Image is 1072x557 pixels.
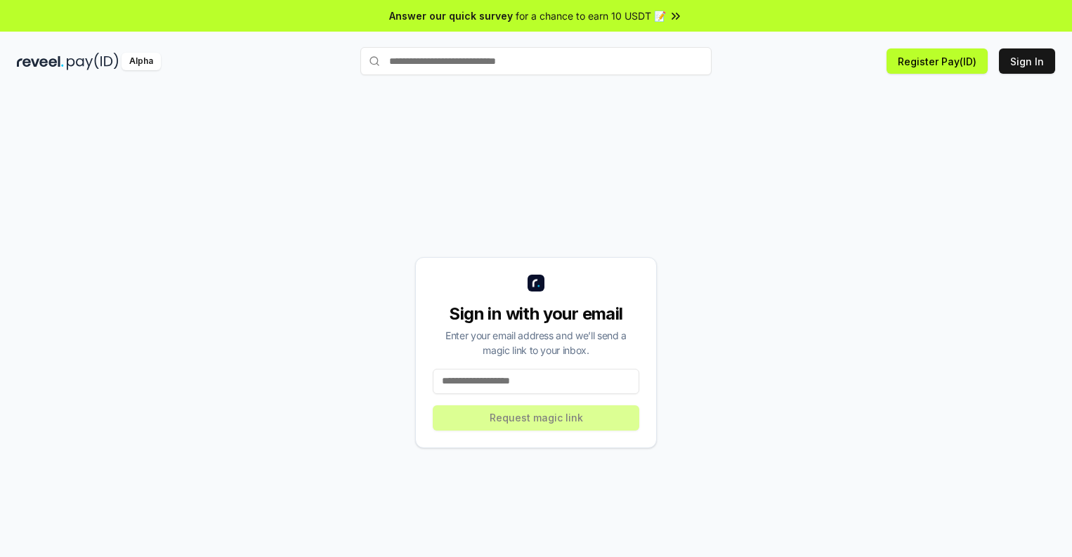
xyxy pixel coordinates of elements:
img: reveel_dark [17,53,64,70]
img: pay_id [67,53,119,70]
span: Answer our quick survey [389,8,513,23]
button: Register Pay(ID) [887,48,988,74]
div: Sign in with your email [433,303,639,325]
div: Alpha [122,53,161,70]
div: Enter your email address and we’ll send a magic link to your inbox. [433,328,639,358]
img: logo_small [528,275,544,291]
button: Sign In [999,48,1055,74]
span: for a chance to earn 10 USDT 📝 [516,8,666,23]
